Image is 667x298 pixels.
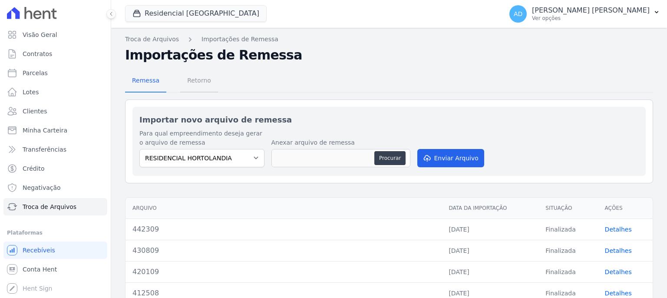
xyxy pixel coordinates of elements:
[23,88,39,96] span: Lotes
[442,219,538,240] td: [DATE]
[23,69,48,77] span: Parcelas
[3,103,107,120] a: Clientes
[180,70,218,93] a: Retorno
[125,5,267,22] button: Residencial [GEOGRAPHIC_DATA]
[132,224,435,235] div: 442309
[598,198,653,219] th: Ações
[23,265,57,274] span: Conta Hent
[3,198,107,215] a: Troca de Arquivos
[605,226,632,233] a: Detalhes
[3,83,107,101] a: Lotes
[23,145,66,154] span: Transferências
[271,138,410,147] label: Anexar arquivo de remessa
[23,50,52,58] span: Contratos
[605,247,632,254] a: Detalhes
[182,72,216,89] span: Retorno
[514,11,522,17] span: AD
[127,72,165,89] span: Remessa
[139,114,639,126] h2: Importar novo arquivo de remessa
[605,290,632,297] a: Detalhes
[139,129,264,147] label: Para qual empreendimento deseja gerar o arquivo de remessa
[442,261,538,282] td: [DATE]
[23,164,45,173] span: Crédito
[442,240,538,261] td: [DATE]
[605,268,632,275] a: Detalhes
[538,219,598,240] td: Finalizada
[3,242,107,259] a: Recebíveis
[374,151,406,165] button: Procurar
[3,179,107,196] a: Negativação
[417,149,484,167] button: Enviar Arquivo
[125,35,179,44] a: Troca de Arquivos
[3,122,107,139] a: Minha Carteira
[538,261,598,282] td: Finalizada
[3,261,107,278] a: Conta Hent
[132,245,435,256] div: 430809
[3,64,107,82] a: Parcelas
[3,45,107,63] a: Contratos
[532,6,650,15] p: [PERSON_NAME] [PERSON_NAME]
[3,141,107,158] a: Transferências
[132,267,435,277] div: 420109
[538,198,598,219] th: Situação
[201,35,278,44] a: Importações de Remessa
[125,70,166,93] a: Remessa
[125,35,653,44] nav: Breadcrumb
[532,15,650,22] p: Ver opções
[23,202,76,211] span: Troca de Arquivos
[23,107,47,116] span: Clientes
[7,228,104,238] div: Plataformas
[125,47,653,63] h2: Importações de Remessa
[125,70,218,93] nav: Tab selector
[23,30,57,39] span: Visão Geral
[3,26,107,43] a: Visão Geral
[125,198,442,219] th: Arquivo
[538,240,598,261] td: Finalizada
[442,198,538,219] th: Data da Importação
[502,2,667,26] button: AD [PERSON_NAME] [PERSON_NAME] Ver opções
[3,160,107,177] a: Crédito
[23,246,55,255] span: Recebíveis
[23,183,61,192] span: Negativação
[23,126,67,135] span: Minha Carteira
